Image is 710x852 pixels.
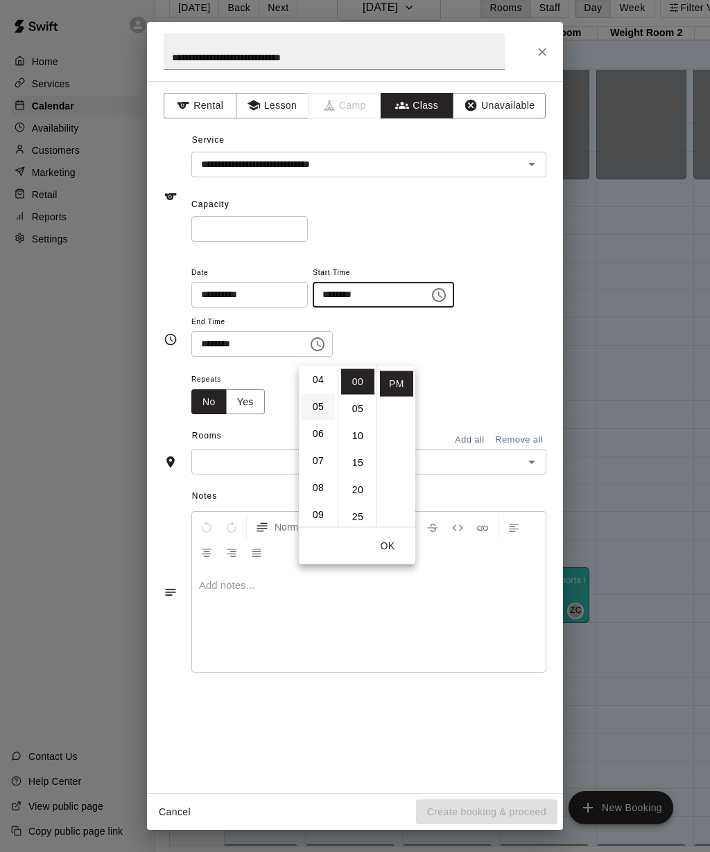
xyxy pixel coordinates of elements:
ul: Select hours [299,366,338,527]
li: 4 hours [302,367,335,393]
input: Choose date, selected date is Aug 11, 2025 [191,282,298,308]
span: Normal [275,520,323,534]
ul: Select minutes [338,366,376,527]
button: Cancel [153,799,197,825]
button: Choose time, selected time is 11:30 PM [304,330,331,358]
button: Yes [226,389,265,415]
ul: Select meridiem [376,366,415,527]
button: Open [522,154,542,174]
span: Capacity [191,199,230,209]
li: 0 minutes [341,369,374,395]
button: Open [522,452,542,472]
span: Camps can only be created in the Services page [309,93,381,118]
button: Insert Code [446,515,469,540]
button: Unavailable [453,93,546,118]
button: Rental [164,93,236,118]
li: 10 minutes [341,423,374,449]
button: Add all [447,429,492,451]
button: Right Align [220,540,243,565]
button: Redo [220,515,243,540]
span: Notes [192,486,546,508]
button: Close [530,39,555,64]
span: Repeats [191,371,276,389]
button: Choose time, selected time is 11:00 PM [425,281,453,309]
span: Start Time [313,264,454,283]
li: 5 minutes [341,396,374,422]
svg: Rooms [164,455,177,469]
button: Formatting Options [250,515,340,540]
li: 20 minutes [341,477,374,503]
button: Format Strikethrough [421,515,444,540]
span: Date [191,264,308,283]
span: End Time [191,313,333,332]
button: Remove all [492,429,546,451]
button: Insert Link [471,515,494,540]
li: 6 hours [302,421,335,447]
button: Left Align [502,515,526,540]
li: 15 minutes [341,450,374,476]
button: No [191,389,227,415]
svg: Timing [164,332,177,346]
div: outlined button group [191,389,265,415]
button: Lesson [236,93,309,118]
button: Class [381,93,453,118]
li: 7 hours [302,448,335,474]
button: Center Align [195,540,218,565]
span: Service [192,135,225,145]
svg: Notes [164,585,177,599]
li: 25 minutes [341,504,374,530]
svg: Service [164,190,177,204]
li: 8 hours [302,475,335,501]
button: Undo [195,515,218,540]
span: Rooms [192,431,222,441]
li: 5 hours [302,394,335,420]
li: PM [380,371,413,397]
button: OK [365,533,410,559]
li: 9 hours [302,502,335,528]
button: Justify Align [245,540,268,565]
